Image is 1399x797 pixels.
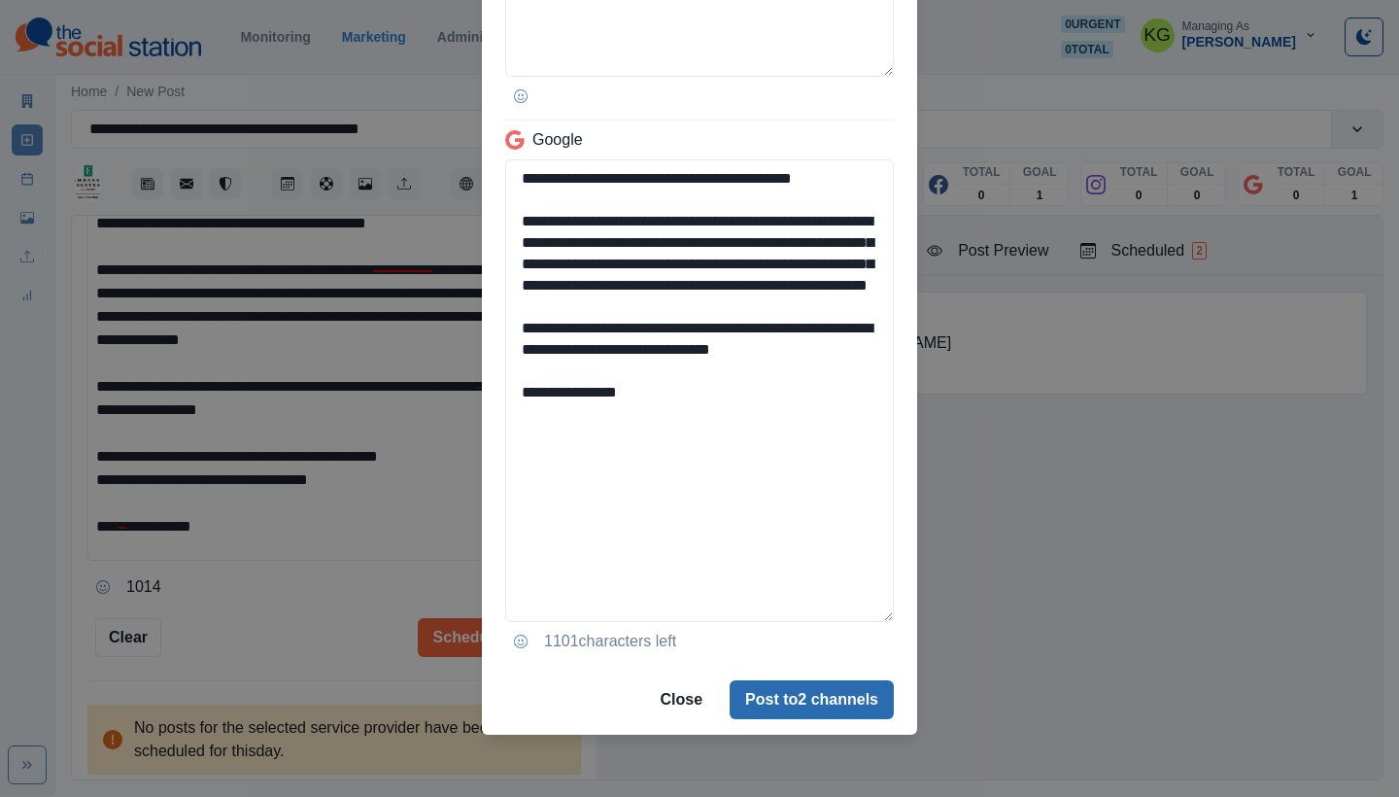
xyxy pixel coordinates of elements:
p: Google [532,128,583,152]
button: Post to2 channels [730,680,894,719]
button: Opens Emoji Picker [505,81,536,112]
button: Close [644,680,718,719]
p: 1101 characters left [544,630,676,653]
button: Opens Emoji Picker [505,626,536,657]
